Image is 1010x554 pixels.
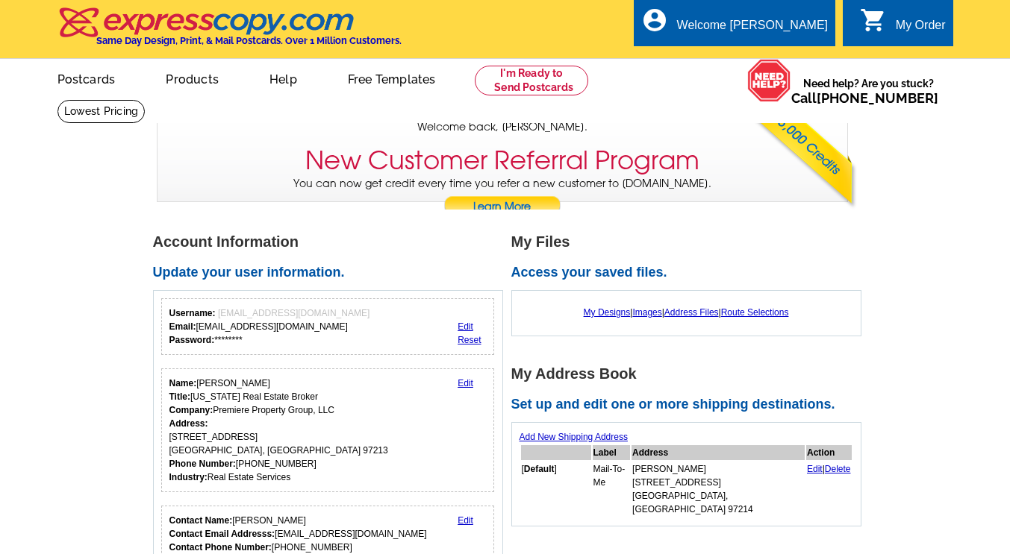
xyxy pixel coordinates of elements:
h2: Set up and edit one or more shipping destinations. [511,397,870,413]
strong: Address: [169,418,208,429]
span: Need help? Are you stuck? [791,76,946,106]
div: [PERSON_NAME] [US_STATE] Real Estate Broker Premiere Property Group, LLC [STREET_ADDRESS] [GEOGRA... [169,377,388,484]
th: Action [806,445,852,460]
a: Learn More [443,196,561,218]
a: Edit [458,515,473,526]
strong: Industry: [169,472,208,482]
i: shopping_cart [860,7,887,34]
td: [PERSON_NAME] [STREET_ADDRESS] [GEOGRAPHIC_DATA], [GEOGRAPHIC_DATA] 97214 [632,462,805,517]
a: Edit [458,378,473,388]
a: Delete [825,464,851,474]
th: Address [632,445,805,460]
a: Address Files [664,307,719,318]
a: Products [142,60,243,95]
div: My Order [896,19,946,40]
b: Default [524,464,555,474]
a: Add New Shipping Address [520,432,628,442]
a: Edit [458,321,473,332]
strong: Contact Phone Number: [169,542,272,553]
div: Welcome [PERSON_NAME] [677,19,828,40]
a: Edit [807,464,823,474]
h3: New Customer Referral Program [305,145,699,176]
strong: Phone Number: [169,459,236,469]
strong: Email: [169,321,196,332]
strong: Password: [169,335,215,345]
span: Welcome back, [PERSON_NAME]. [417,119,587,135]
a: Images [632,307,661,318]
strong: Company: [169,405,213,415]
th: Label [593,445,631,460]
div: Your login information. [161,298,495,355]
a: Reset [458,335,481,345]
p: You can now get credit every time you refer a new customer to [DOMAIN_NAME]. [158,176,847,218]
img: help [747,59,791,102]
td: [ ] [521,462,591,517]
a: Same Day Design, Print, & Mail Postcards. Over 1 Million Customers. [57,18,402,46]
span: [EMAIL_ADDRESS][DOMAIN_NAME] [218,308,370,318]
div: Your personal details. [161,368,495,492]
td: | [806,462,852,517]
strong: Username: [169,308,216,318]
strong: Contact Email Addresss: [169,529,275,539]
strong: Contact Name: [169,515,233,526]
span: Call [791,90,938,106]
h4: Same Day Design, Print, & Mail Postcards. Over 1 Million Customers. [96,35,402,46]
a: Route Selections [721,307,789,318]
h1: Account Information [153,234,511,250]
strong: Title: [169,391,190,402]
i: account_circle [641,7,668,34]
a: Free Templates [324,60,460,95]
h2: Update your user information. [153,265,511,281]
h1: My Files [511,234,870,250]
a: [PHONE_NUMBER] [817,90,938,106]
a: My Designs [584,307,631,318]
h1: My Address Book [511,366,870,382]
td: Mail-To-Me [593,462,631,517]
a: Help [246,60,321,95]
a: shopping_cart My Order [860,16,946,35]
a: Postcards [34,60,140,95]
h2: Access your saved files. [511,265,870,281]
div: | | | [520,298,853,327]
strong: Name: [169,378,197,388]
